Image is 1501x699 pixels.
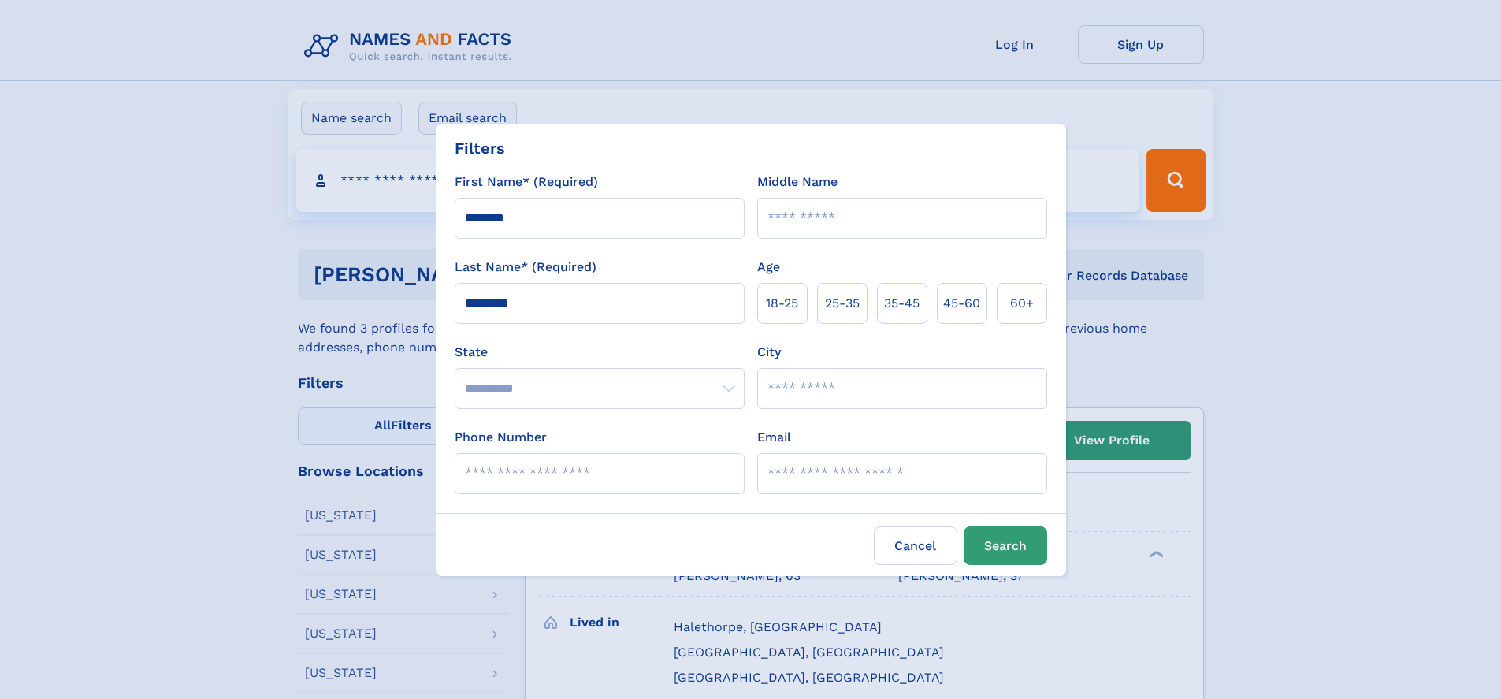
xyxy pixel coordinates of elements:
[455,136,505,160] div: Filters
[455,258,596,277] label: Last Name* (Required)
[757,343,781,362] label: City
[943,294,980,313] span: 45‑60
[825,294,860,313] span: 25‑35
[757,173,838,191] label: Middle Name
[455,173,598,191] label: First Name* (Required)
[1010,294,1034,313] span: 60+
[766,294,798,313] span: 18‑25
[455,343,745,362] label: State
[757,428,791,447] label: Email
[874,526,957,565] label: Cancel
[757,258,780,277] label: Age
[455,428,547,447] label: Phone Number
[884,294,920,313] span: 35‑45
[964,526,1047,565] button: Search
